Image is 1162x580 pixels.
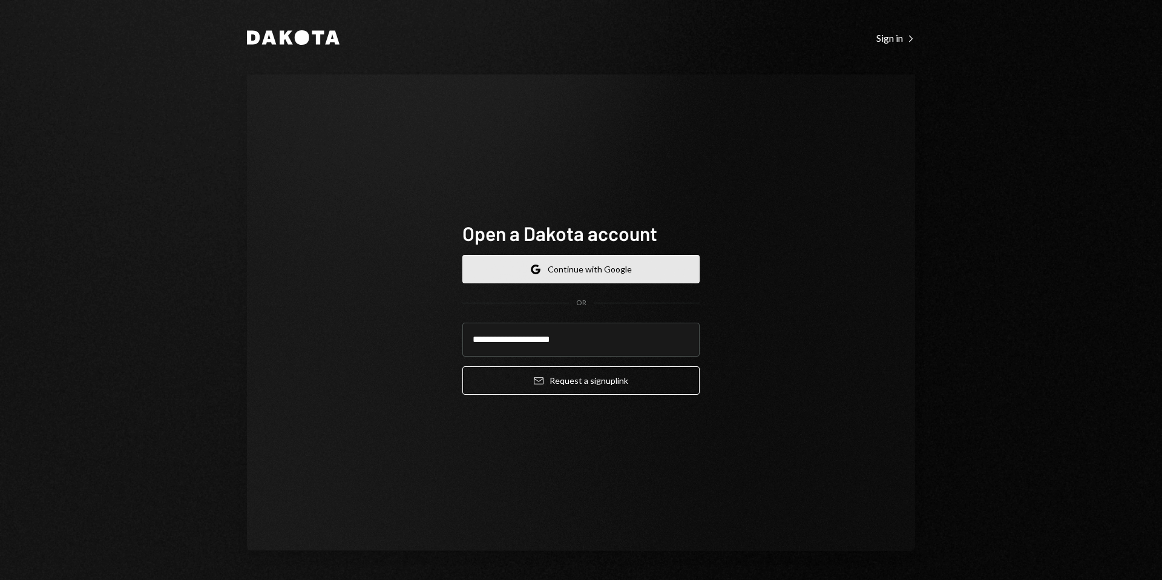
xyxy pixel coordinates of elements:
h1: Open a Dakota account [462,221,700,245]
a: Sign in [876,31,915,44]
button: Request a signuplink [462,366,700,395]
div: OR [576,298,586,308]
div: Sign in [876,32,915,44]
button: Continue with Google [462,255,700,283]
